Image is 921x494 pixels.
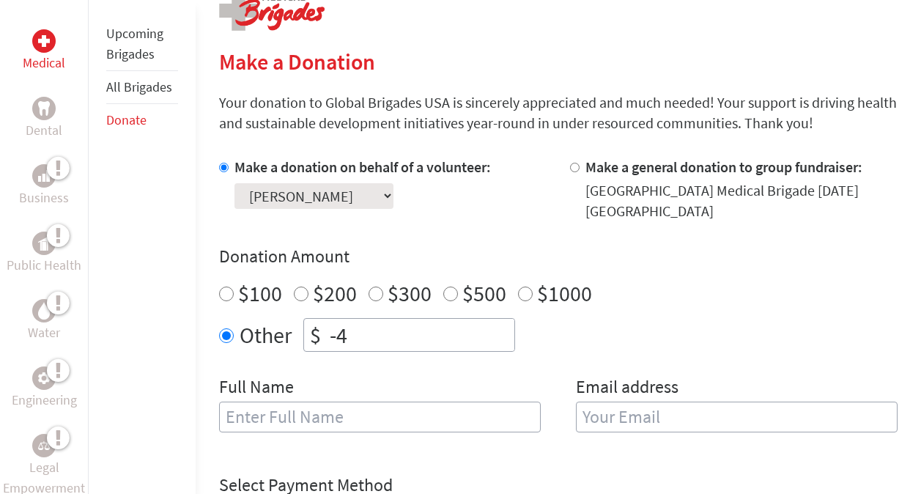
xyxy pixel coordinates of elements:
[12,390,77,410] p: Engineering
[234,158,491,176] label: Make a donation on behalf of a volunteer:
[26,120,62,141] p: Dental
[38,302,50,319] img: Water
[219,375,294,402] label: Full Name
[19,188,69,208] p: Business
[304,319,327,351] div: $
[23,29,65,73] a: MedicalMedical
[219,402,541,432] input: Enter Full Name
[38,372,50,384] img: Engineering
[238,279,282,307] label: $100
[28,322,60,343] p: Water
[32,366,56,390] div: Engineering
[537,279,592,307] label: $1000
[576,375,678,402] label: Email address
[106,18,178,71] li: Upcoming Brigades
[7,232,81,276] a: Public HealthPublic Health
[32,434,56,457] div: Legal Empowerment
[32,97,56,120] div: Dental
[32,164,56,188] div: Business
[26,97,62,141] a: DentalDental
[28,299,60,343] a: WaterWater
[388,279,432,307] label: $300
[462,279,506,307] label: $500
[219,245,898,268] h4: Donation Amount
[106,78,172,95] a: All Brigades
[38,170,50,182] img: Business
[38,236,50,251] img: Public Health
[32,232,56,255] div: Public Health
[219,48,898,75] h2: Make a Donation
[106,104,178,136] li: Donate
[38,35,50,47] img: Medical
[12,366,77,410] a: EngineeringEngineering
[19,164,69,208] a: BusinessBusiness
[327,319,514,351] input: Enter Amount
[313,279,357,307] label: $200
[32,299,56,322] div: Water
[106,71,178,104] li: All Brigades
[585,180,898,221] div: [GEOGRAPHIC_DATA] Medical Brigade [DATE] [GEOGRAPHIC_DATA]
[240,318,292,352] label: Other
[106,111,147,128] a: Donate
[32,29,56,53] div: Medical
[576,402,898,432] input: Your Email
[219,92,898,133] p: Your donation to Global Brigades USA is sincerely appreciated and much needed! Your support is dr...
[38,101,50,115] img: Dental
[585,158,862,176] label: Make a general donation to group fundraiser:
[38,441,50,450] img: Legal Empowerment
[106,25,163,62] a: Upcoming Brigades
[23,53,65,73] p: Medical
[7,255,81,276] p: Public Health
